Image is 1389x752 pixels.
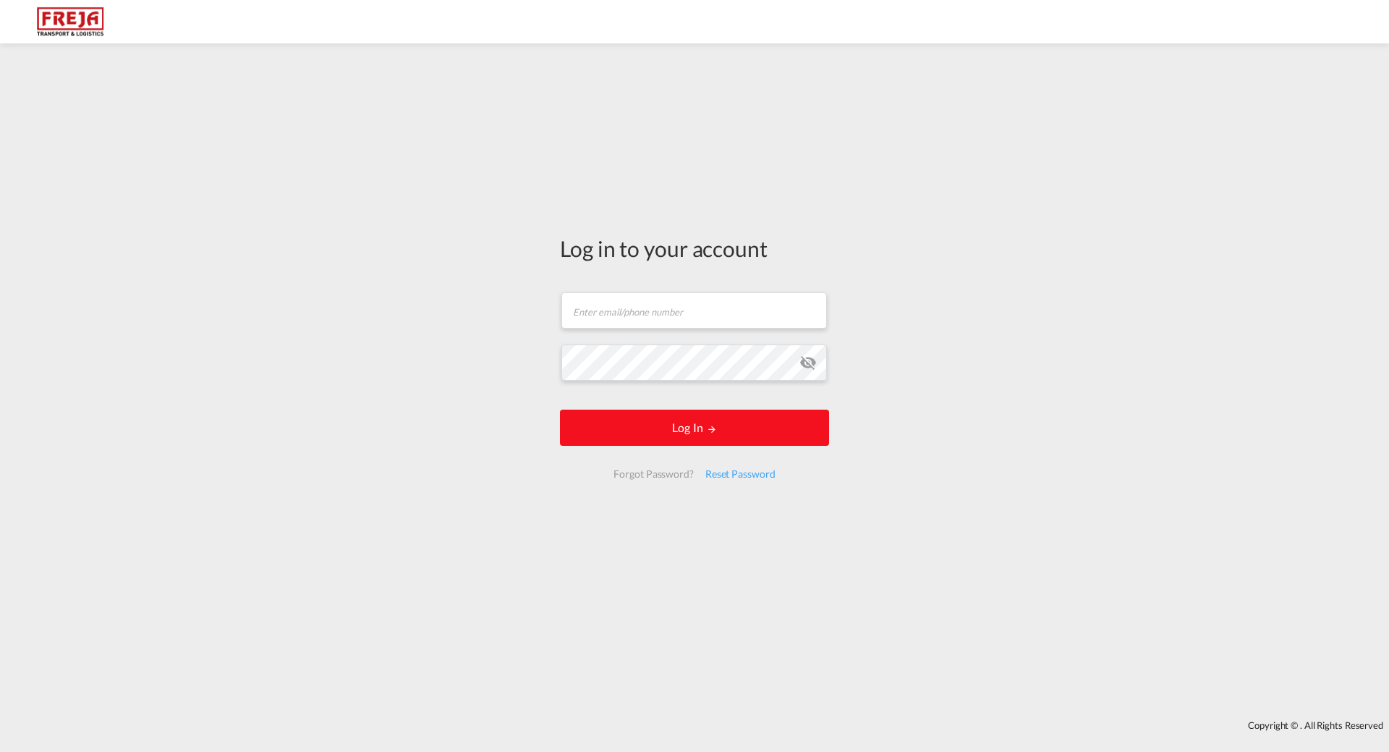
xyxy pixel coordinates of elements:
button: LOGIN [560,410,829,446]
img: 586607c025bf11f083711d99603023e7.png [22,6,119,38]
md-icon: icon-eye-off [799,354,817,371]
div: Forgot Password? [608,461,699,487]
div: Log in to your account [560,233,829,263]
input: Enter email/phone number [561,292,827,329]
div: Reset Password [700,461,781,487]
